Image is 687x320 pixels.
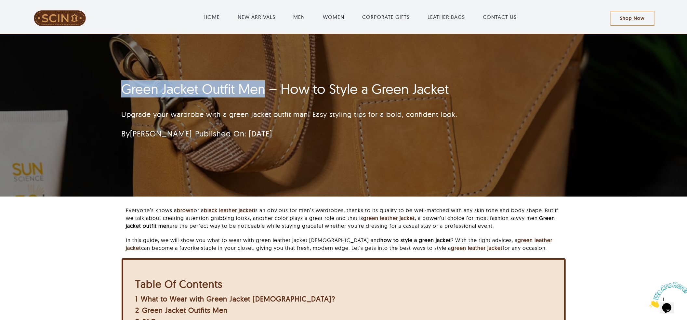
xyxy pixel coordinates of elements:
nav: Main Menu [110,6,611,27]
span: Shop Now [620,16,645,21]
a: HOME [204,13,220,21]
a: CONTACT US [483,13,517,21]
a: LEATHER BAGS [428,13,465,21]
span: Published On: [DATE] [195,129,272,138]
b: Table Of Contents [136,277,223,290]
a: MEN [293,13,305,21]
p: Everyone’s knows a or a is an obvious for men’s wardrobes, thanks to its quality to be well-match... [126,206,565,230]
a: 1 What to Wear with Green Jacket [DEMOGRAPHIC_DATA]? [136,294,336,303]
a: CORPORATE GIFTS [362,13,410,21]
p: In this guide, we will show you what to wear with green leather jacket [DEMOGRAPHIC_DATA] and ? W... [126,236,565,252]
iframe: chat widget [647,279,687,310]
a: brown [177,207,194,213]
strong: how to style a green jacket [380,237,451,243]
a: green leather jacket [363,215,415,221]
span: Green Jacket Outfits Men [142,306,228,315]
span: 2 [136,306,139,315]
a: [PERSON_NAME] [130,129,192,138]
a: WOMEN [323,13,344,21]
a: black leather jacket [204,207,254,213]
a: 2 Green Jacket Outfits Men [136,306,228,315]
span: 1 [3,3,5,8]
p: Upgrade your wardrobe with a green jacket outfit man! Easy styling tips for a bold, confident look. [121,109,488,120]
a: green leather jacket [451,245,503,251]
a: Shop Now [611,11,654,26]
span: 1 [136,294,138,303]
h1: Green Jacket Outfit Men – How to Style a Green Jacket [121,81,488,97]
a: NEW ARRIVALS [238,13,275,21]
span: What to Wear with Green Jacket [DEMOGRAPHIC_DATA]? [141,294,336,303]
img: Chat attention grabber [3,3,43,28]
span: By [121,129,192,138]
